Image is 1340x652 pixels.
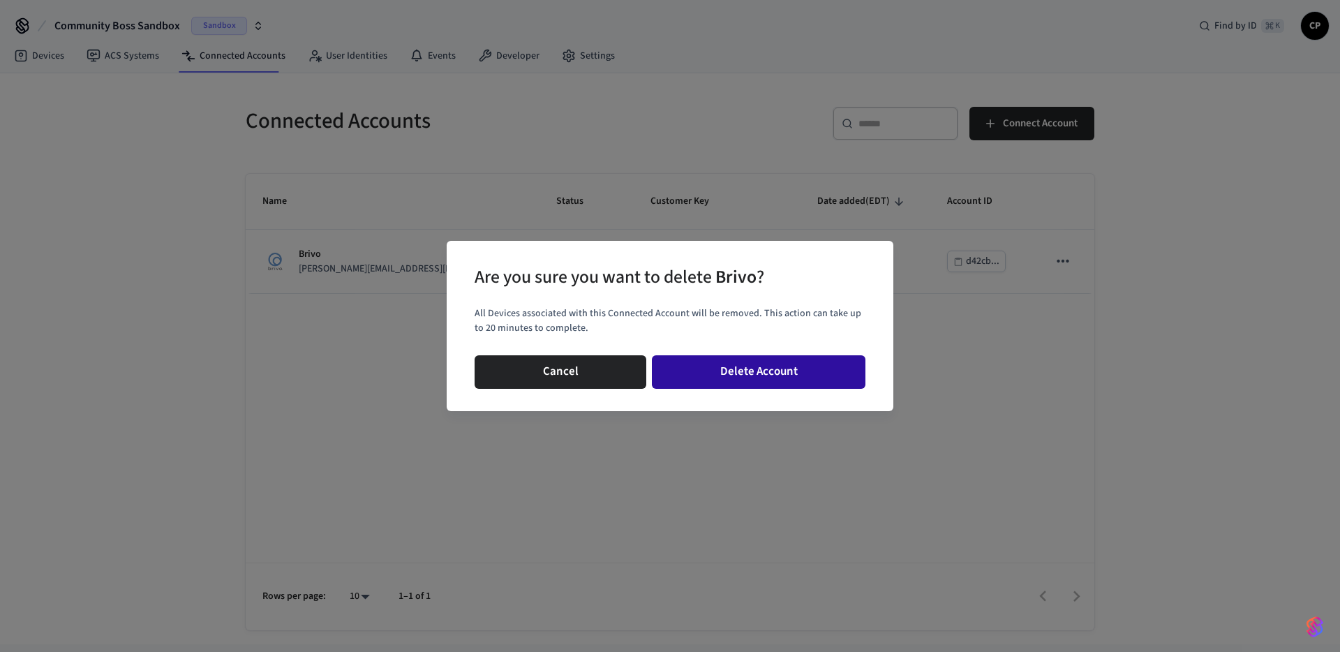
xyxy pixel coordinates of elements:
div: Are you sure you want to delete ? [475,263,764,292]
span: Brivo [715,265,757,290]
button: Delete Account [652,355,865,389]
p: All Devices associated with this Connected Account will be removed. This action can take up to 20... [475,306,865,336]
img: SeamLogoGradient.69752ec5.svg [1306,616,1323,638]
button: Cancel [475,355,646,389]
